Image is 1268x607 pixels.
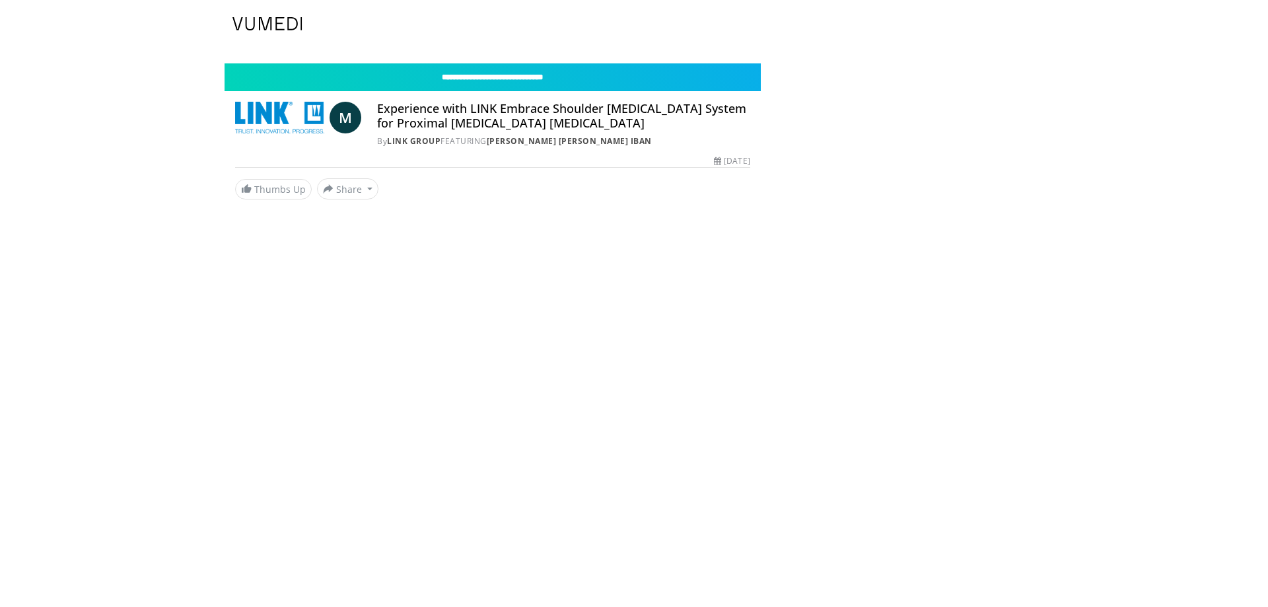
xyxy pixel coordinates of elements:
[235,102,324,133] img: LINK Group
[387,135,440,147] a: LINK Group
[232,17,302,30] img: VuMedi Logo
[235,179,312,199] a: Thumbs Up
[487,135,652,147] a: [PERSON_NAME] [PERSON_NAME] Iban
[377,135,750,147] div: By FEATURING
[377,102,750,130] h4: Experience with LINK Embrace Shoulder [MEDICAL_DATA] System for Proximal [MEDICAL_DATA] [MEDICAL_...
[714,155,750,167] div: [DATE]
[317,178,378,199] button: Share
[330,102,361,133] a: M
